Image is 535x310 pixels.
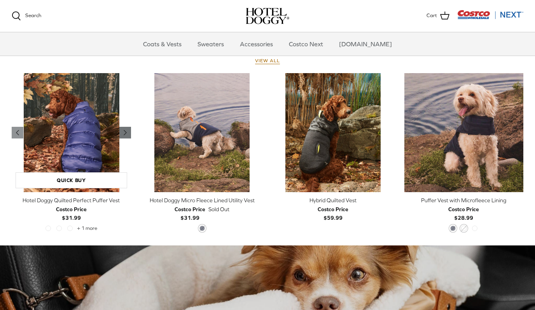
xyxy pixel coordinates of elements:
[143,196,262,205] div: Hotel Doggy Micro Fleece Lined Utility Vest
[318,205,348,221] b: $59.99
[16,172,127,188] a: Quick buy
[56,205,87,214] div: Costco Price
[273,196,393,205] div: Hybrid Quilted Vest
[273,196,393,222] a: Hybrid Quilted Vest Costco Price$59.99
[233,32,280,56] a: Accessories
[404,196,524,222] a: Puffer Vest with Microfleece Lining Costco Price$28.99
[175,205,205,221] b: $31.99
[282,32,330,56] a: Costco Next
[12,196,131,222] a: Hotel Doggy Quilted Perfect Puffer Vest Costco Price$31.99
[255,58,280,64] a: View all
[457,15,523,21] a: Visit Costco Next
[246,8,289,24] a: hoteldoggy.com hoteldoggycom
[119,127,131,138] a: Previous
[136,32,189,56] a: Coats & Vests
[25,12,41,18] span: Search
[208,205,229,214] span: Sold Out
[246,8,289,24] img: hoteldoggycom
[12,11,41,21] a: Search
[12,196,131,205] div: Hotel Doggy Quilted Perfect Puffer Vest
[191,32,231,56] a: Sweaters
[332,32,399,56] a: [DOMAIN_NAME]
[143,73,262,193] a: Hotel Doggy Micro Fleece Lined Utility Vest
[77,226,97,231] span: + 1 more
[12,127,23,138] a: Previous
[427,11,449,21] a: Cart
[448,205,479,221] b: $28.99
[273,73,393,193] a: Hybrid Quilted Vest
[404,73,524,193] a: Puffer Vest with Microfleece Lining
[404,196,524,205] div: Puffer Vest with Microfleece Lining
[427,12,437,20] span: Cart
[12,73,131,193] a: Hotel Doggy Quilted Perfect Puffer Vest
[56,205,87,221] b: $31.99
[143,196,262,222] a: Hotel Doggy Micro Fleece Lined Utility Vest Costco Price$31.99 Sold Out
[175,205,205,214] div: Costco Price
[318,205,348,214] div: Costco Price
[457,10,523,19] img: Costco Next
[448,205,479,214] div: Costco Price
